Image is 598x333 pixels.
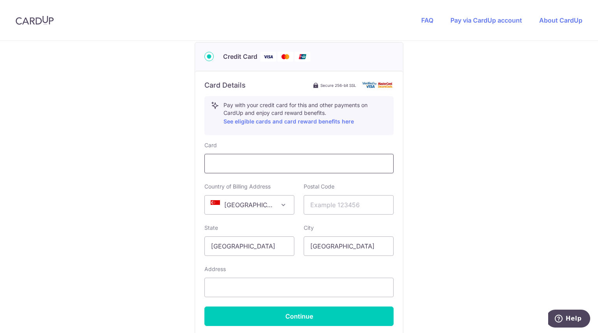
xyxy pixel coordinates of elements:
label: City [304,224,314,232]
a: About CardUp [539,16,582,24]
a: Pay via CardUp account [450,16,522,24]
span: Singapore [204,195,294,215]
img: CardUp [16,16,54,25]
span: Secure 256-bit SSL [320,82,356,88]
iframe: Secure card payment input frame [211,159,387,168]
span: Credit Card [223,52,257,61]
img: Union Pay [295,52,310,62]
h6: Card Details [204,81,246,90]
a: See eligible cards and card reward benefits here [223,118,354,125]
label: Address [204,265,226,273]
label: Card [204,141,217,149]
span: Singapore [205,196,294,214]
label: State [204,224,218,232]
img: card secure [362,82,394,88]
p: Pay with your credit card for this and other payments on CardUp and enjoy card reward benefits. [223,101,387,126]
button: Continue [204,307,394,326]
iframe: Opens a widget where you can find more information [548,310,590,329]
img: Visa [260,52,276,62]
input: Example 123456 [304,195,394,215]
img: Mastercard [278,52,293,62]
label: Country of Billing Address [204,183,271,190]
label: Postal Code [304,183,334,190]
a: FAQ [421,16,433,24]
div: Credit Card Visa Mastercard Union Pay [204,52,394,62]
